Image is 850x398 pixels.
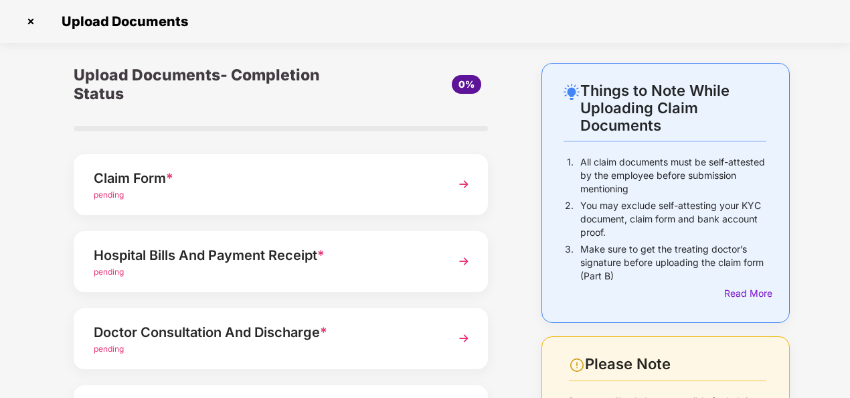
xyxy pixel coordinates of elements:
span: pending [94,190,124,200]
img: svg+xml;base64,PHN2ZyBpZD0iTmV4dCIgeG1sbnM9Imh0dHA6Ly93d3cudzMub3JnLzIwMDAvc3ZnIiB3aWR0aD0iMzYiIG... [452,249,476,273]
span: pending [94,344,124,354]
div: Things to Note While Uploading Claim Documents [580,82,766,134]
img: svg+xml;base64,PHN2ZyBpZD0iQ3Jvc3MtMzJ4MzIiIHhtbG5zPSJodHRwOi8vd3d3LnczLm9yZy8yMDAwL3N2ZyIgd2lkdG... [20,11,41,32]
img: svg+xml;base64,PHN2ZyBpZD0iTmV4dCIgeG1sbnM9Imh0dHA6Ly93d3cudzMub3JnLzIwMDAvc3ZnIiB3aWR0aD0iMzYiIG... [452,172,476,196]
div: Read More [724,286,766,301]
p: 3. [565,243,574,283]
span: Upload Documents [48,13,195,29]
div: Upload Documents- Completion Status [74,63,350,106]
div: Please Note [585,355,766,373]
span: 0% [458,78,475,90]
p: 2. [565,199,574,239]
p: 1. [567,155,574,196]
div: Doctor Consultation And Discharge [94,322,436,343]
span: pending [94,267,124,277]
p: All claim documents must be self-attested by the employee before submission mentioning [580,155,766,196]
p: You may exclude self-attesting your KYC document, claim form and bank account proof. [580,199,766,239]
img: svg+xml;base64,PHN2ZyBpZD0iV2FybmluZ18tXzI0eDI0IiBkYXRhLW5hbWU9Ildhcm5pbmcgLSAyNHgyNCIgeG1sbnM9Im... [569,357,585,373]
div: Claim Form [94,168,436,189]
img: svg+xml;base64,PHN2ZyBpZD0iTmV4dCIgeG1sbnM9Imh0dHA6Ly93d3cudzMub3JnLzIwMDAvc3ZnIiB3aWR0aD0iMzYiIG... [452,326,476,350]
div: Hospital Bills And Payment Receipt [94,245,436,266]
img: svg+xml;base64,PHN2ZyB4bWxucz0iaHR0cDovL3d3dy53My5vcmcvMjAwMC9zdmciIHdpZHRoPSIyNC4wOTMiIGhlaWdodD... [564,84,580,100]
p: Make sure to get the treating doctor’s signature before uploading the claim form (Part B) [580,243,766,283]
